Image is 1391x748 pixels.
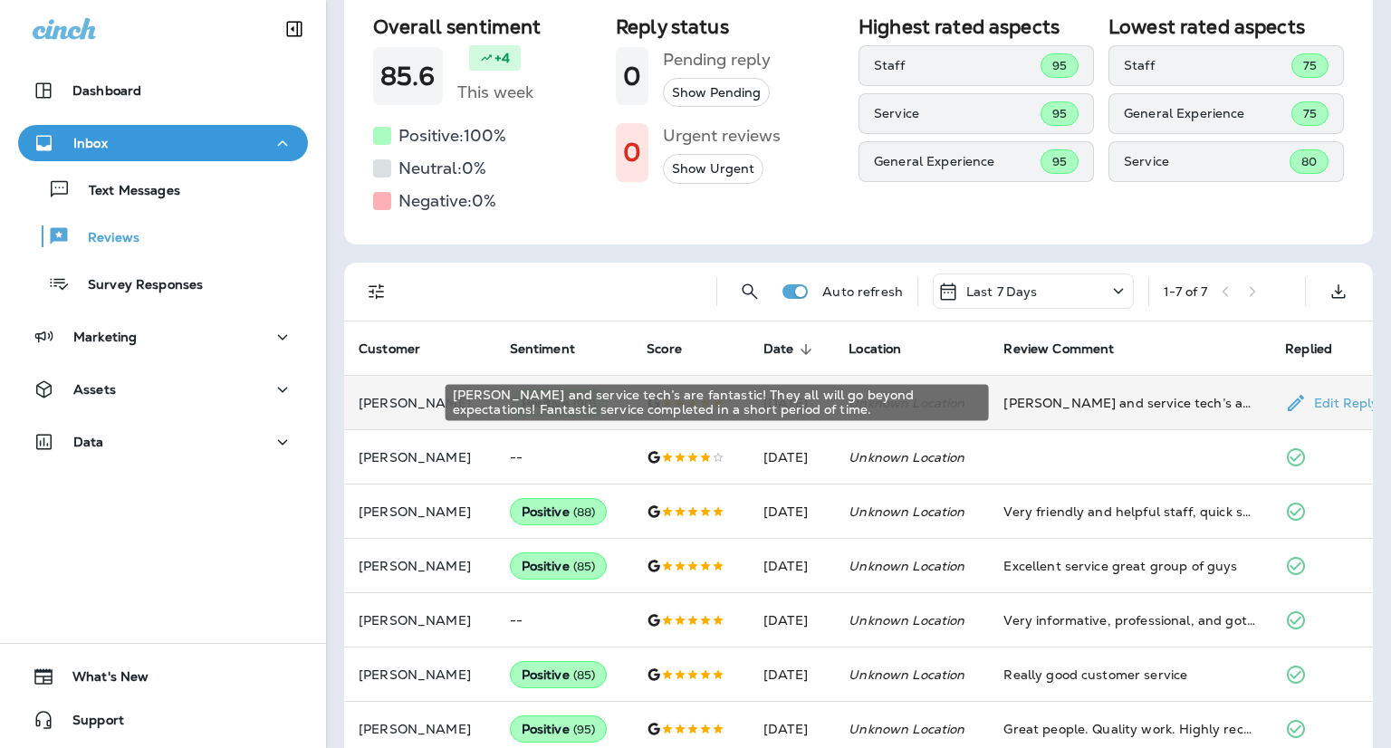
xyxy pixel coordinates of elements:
[1003,503,1256,521] div: Very friendly and helpful staff, quick service. Definitely will go back when needed.
[749,484,834,539] td: [DATE]
[398,154,486,183] h5: Neutral: 0 %
[749,430,834,484] td: [DATE]
[663,121,781,150] h5: Urgent reviews
[874,106,1041,120] p: Service
[510,715,608,743] div: Positive
[1003,666,1256,684] div: Really good customer service
[1320,273,1357,310] button: Export as CSV
[1052,58,1067,73] span: 95
[70,277,203,294] p: Survey Responses
[18,702,308,738] button: Support
[72,83,141,98] p: Dashboard
[1003,611,1256,629] div: Very informative, professional, and got the job done.
[1108,15,1344,38] h2: Lowest rated aspects
[1307,396,1378,410] p: Edit Reply
[874,154,1041,168] p: General Experience
[822,284,903,299] p: Auto refresh
[749,593,834,647] td: [DATE]
[1124,106,1291,120] p: General Experience
[510,341,575,357] span: Sentiment
[359,273,395,310] button: Filters
[359,450,481,465] p: [PERSON_NAME]
[849,612,964,628] em: Unknown Location
[1124,154,1290,168] p: Service
[663,78,770,108] button: Show Pending
[849,341,925,358] span: Location
[73,330,137,344] p: Marketing
[874,58,1041,72] p: Staff
[663,45,771,74] h5: Pending reply
[73,435,104,449] p: Data
[573,504,596,520] span: ( 88 )
[18,72,308,109] button: Dashboard
[269,11,320,47] button: Collapse Sidebar
[1052,154,1067,169] span: 95
[732,273,768,310] button: Search Reviews
[616,15,844,38] h2: Reply status
[1124,58,1291,72] p: Staff
[18,319,308,355] button: Marketing
[749,539,834,593] td: [DATE]
[457,78,533,107] h5: This week
[359,559,481,573] p: [PERSON_NAME]
[749,647,834,702] td: [DATE]
[647,341,705,358] span: Score
[446,384,989,420] div: [PERSON_NAME] and service tech’s are fantastic! They all will go beyond expectations! Fantastic s...
[73,136,108,150] p: Inbox
[380,62,436,91] h1: 85.6
[359,341,420,357] span: Customer
[573,722,596,737] span: ( 95 )
[495,593,633,647] td: --
[763,341,794,357] span: Date
[510,498,608,525] div: Positive
[849,666,964,683] em: Unknown Location
[1303,58,1317,73] span: 75
[573,559,596,574] span: ( 85 )
[623,138,641,168] h1: 0
[859,15,1094,38] h2: Highest rated aspects
[1003,720,1256,738] div: Great people. Quality work. Highly recommend.
[373,15,601,38] h2: Overall sentiment
[849,503,964,520] em: Unknown Location
[849,721,964,737] em: Unknown Location
[647,341,682,357] span: Score
[510,552,608,580] div: Positive
[1285,341,1332,357] span: Replied
[1003,341,1137,358] span: Review Comment
[573,667,596,683] span: ( 85 )
[54,669,149,691] span: What's New
[849,558,964,574] em: Unknown Location
[749,376,834,430] td: [DATE]
[359,667,481,682] p: [PERSON_NAME]
[18,371,308,408] button: Assets
[1003,557,1256,575] div: Excellent service great group of guys
[495,430,633,484] td: --
[398,187,496,216] h5: Negative: 0 %
[663,154,763,184] button: Show Urgent
[359,341,444,358] span: Customer
[1164,284,1207,299] div: 1 - 7 of 7
[359,504,481,519] p: [PERSON_NAME]
[1052,106,1067,121] span: 95
[510,341,599,358] span: Sentiment
[1285,341,1356,358] span: Replied
[1003,394,1256,412] div: Robert and service tech’s are fantastic! They all will go beyond expectations! Fantastic service ...
[70,230,139,247] p: Reviews
[1301,154,1317,169] span: 80
[18,264,308,302] button: Survey Responses
[73,382,116,397] p: Assets
[494,49,510,67] p: +4
[763,341,818,358] span: Date
[1303,106,1317,121] span: 75
[18,125,308,161] button: Inbox
[18,217,308,255] button: Reviews
[510,661,608,688] div: Positive
[623,62,641,91] h1: 0
[18,658,308,695] button: What's New
[359,722,481,736] p: [PERSON_NAME]
[849,341,901,357] span: Location
[398,121,506,150] h5: Positive: 100 %
[849,449,964,465] em: Unknown Location
[1003,341,1114,357] span: Review Comment
[359,396,481,410] p: [PERSON_NAME]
